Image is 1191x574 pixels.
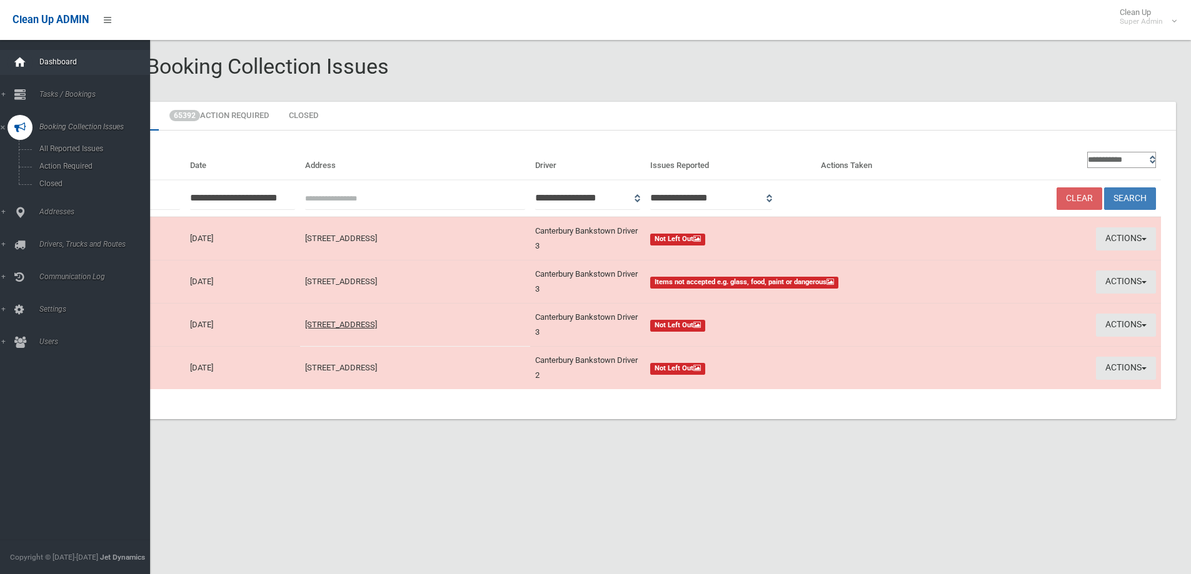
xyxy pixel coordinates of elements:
a: Not Left Out [650,317,925,332]
td: Canterbury Bankstown Driver 2 [530,347,645,390]
span: All Reported Issues [36,144,149,153]
td: [STREET_ADDRESS] [300,260,530,304]
th: Actions Taken [816,146,931,180]
small: Super Admin [1120,17,1163,26]
span: Items not accepted e.g. glass, food, paint or dangerous [650,277,838,289]
a: Not Left Out [650,231,925,246]
span: Copyright © [DATE]-[DATE] [10,553,98,562]
button: Actions [1096,227,1156,250]
span: Drivers, Trucks and Routes [36,240,159,249]
span: Users [36,337,159,346]
td: [DATE] [185,260,300,304]
a: Not Left Out [650,360,925,375]
td: Canterbury Bankstown Driver 3 [530,260,645,304]
td: [DATE] [185,304,300,347]
a: Closed [279,102,328,131]
span: Action Required [36,162,149,171]
span: Clean Up ADMIN [13,14,89,26]
td: Canterbury Bankstown Driver 3 [530,217,645,260]
a: 65392Action Required [160,102,278,131]
td: [STREET_ADDRESS] [300,304,530,347]
th: Date [185,146,300,180]
button: Actions [1096,314,1156,337]
span: Booking Collection Issues [36,122,159,131]
strong: Jet Dynamics [100,553,145,562]
td: [STREET_ADDRESS] [300,347,530,390]
span: Not Left Out [650,363,705,375]
span: Settings [36,305,159,314]
span: Not Left Out [650,320,705,332]
td: [DATE] [185,217,300,260]
span: Reported Booking Collection Issues [55,54,389,79]
td: Canterbury Bankstown Driver 3 [530,304,645,347]
th: Issues Reported [645,146,815,180]
span: Addresses [36,207,159,216]
th: Address [300,146,530,180]
button: Actions [1096,357,1156,380]
span: Tasks / Bookings [36,90,159,99]
a: Items not accepted e.g. glass, food, paint or dangerous [650,274,925,289]
span: Communication Log [36,272,159,281]
button: Search [1104,187,1156,210]
span: Closed [36,179,149,188]
td: [DATE] [185,347,300,390]
span: 65392 [169,110,200,121]
a: Clear [1057,187,1102,210]
span: Not Left Out [650,234,705,245]
th: Driver [530,146,645,180]
span: Clean Up [1113,7,1175,26]
td: [STREET_ADDRESS] [300,217,530,260]
button: Actions [1096,270,1156,294]
span: Dashboard [36,57,159,66]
